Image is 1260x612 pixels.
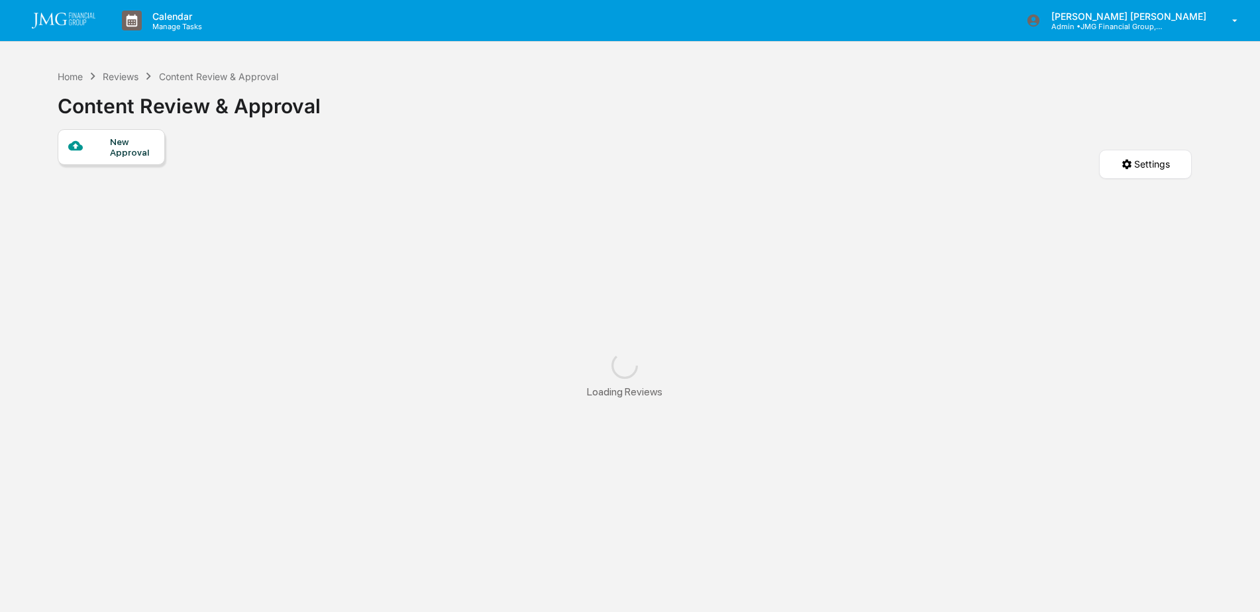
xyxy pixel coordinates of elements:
div: Home [58,71,83,82]
img: logo [32,13,95,28]
p: Calendar [142,11,209,22]
div: New Approval [110,136,154,158]
div: Reviews [103,71,138,82]
p: Admin • JMG Financial Group, Ltd. [1041,22,1164,31]
button: Settings [1099,150,1192,179]
div: Content Review & Approval [58,83,321,118]
div: Loading Reviews [587,385,662,398]
p: Manage Tasks [142,22,209,31]
p: [PERSON_NAME] [PERSON_NAME] [1041,11,1213,22]
div: Content Review & Approval [159,71,278,82]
